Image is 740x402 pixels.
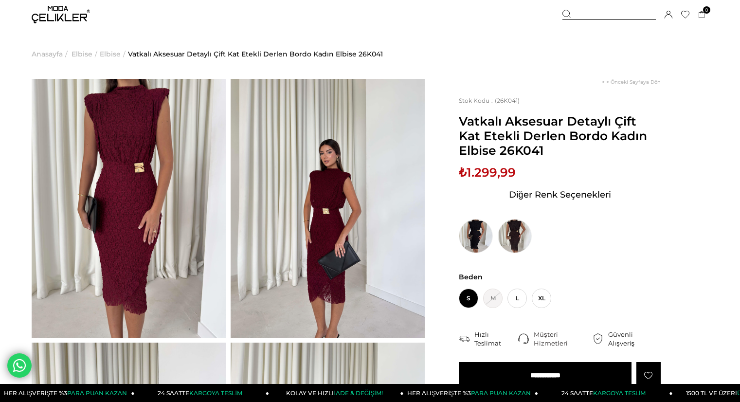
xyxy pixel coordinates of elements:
a: Elbise [100,29,121,79]
span: XL [532,289,551,308]
img: security.png [593,333,603,344]
span: M [483,289,503,308]
a: Favorilere Ekle [636,362,661,389]
img: shipping.png [459,333,469,344]
a: Vatkalı Aksesuar Detaylı Çift Kat Etekli Derlen Bordo Kadın Elbise 26K041 [128,29,383,79]
a: 24 SAATTEKARGOYA TESLİM [135,384,270,402]
span: Diğer Renk Seçenekleri [509,187,611,202]
li: > [100,29,128,79]
img: Derlen 26K041 [231,79,425,338]
span: Vatkalı Aksesuar Detaylı Çift Kat Etekli Derlen Bordo Kadın Elbise 26K041 [459,114,661,158]
li: > [32,29,70,79]
span: L [507,289,527,308]
img: Vatkalı Aksesuar Detaylı Çift Kat Etekli Derlen Kahve Kadın Elbise 26K041 [498,219,532,253]
li: > [72,29,100,79]
span: S [459,289,478,308]
a: KOLAY VE HIZLIİADE & DEĞİŞİM! [269,384,404,402]
img: Vatkalı Aksesuar Detaylı Çift Kat Etekli Derlen Siyah Kadın Elbise 26K041 [459,219,493,253]
a: HER ALIŞVERİŞTE %3PARA PUAN KAZAN [404,384,539,402]
span: KARGOYA TESLİM [189,389,242,397]
img: logo [32,6,90,23]
span: KARGOYA TESLİM [593,389,646,397]
div: Güvenli Alışveriş [608,330,661,347]
img: call-center.png [518,333,529,344]
div: Müşteri Hizmetleri [534,330,593,347]
span: İADE & DEĞİŞİM! [334,389,382,397]
a: < < Önceki Sayfaya Dön [602,79,661,85]
span: PARA PUAN KAZAN [471,389,531,397]
span: PARA PUAN KAZAN [67,389,127,397]
span: Stok Kodu [459,97,495,104]
span: 0 [703,6,710,14]
a: 0 [698,11,705,18]
img: Derlen 26K041 [32,79,226,338]
span: Beden [459,273,661,281]
span: ₺1.299,99 [459,165,516,180]
a: Anasayfa [32,29,63,79]
span: (26K041) [459,97,520,104]
a: Elbise [72,29,92,79]
div: Hızlı Teslimat [474,330,518,347]
a: 24 SAATTEKARGOYA TESLİM [538,384,673,402]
